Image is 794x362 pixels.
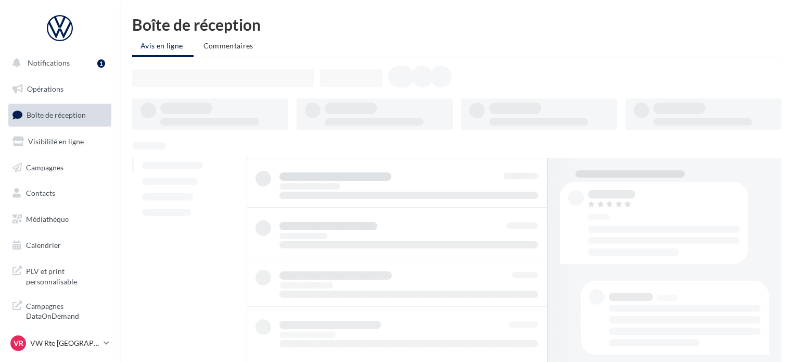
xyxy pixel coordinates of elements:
[27,110,86,119] span: Boîte de réception
[203,41,253,50] span: Commentaires
[132,17,782,32] div: Boîte de réception
[30,338,99,348] p: VW Rte [GEOGRAPHIC_DATA]
[6,157,113,179] a: Campagnes
[6,78,113,100] a: Opérations
[6,52,109,74] button: Notifications 1
[26,163,63,171] span: Campagnes
[6,260,113,291] a: PLV et print personnalisable
[26,299,107,321] span: Campagnes DataOnDemand
[6,295,113,326] a: Campagnes DataOnDemand
[6,208,113,230] a: Médiathèque
[28,58,70,67] span: Notifications
[6,234,113,256] a: Calendrier
[26,189,55,197] span: Contacts
[97,59,105,68] div: 1
[6,182,113,204] a: Contacts
[27,84,63,93] span: Opérations
[26,241,61,249] span: Calendrier
[26,215,69,223] span: Médiathèque
[26,264,107,286] span: PLV et print personnalisable
[28,137,84,146] span: Visibilité en ligne
[6,131,113,153] a: Visibilité en ligne
[8,333,111,353] a: VR VW Rte [GEOGRAPHIC_DATA]
[14,338,23,348] span: VR
[6,104,113,126] a: Boîte de réception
